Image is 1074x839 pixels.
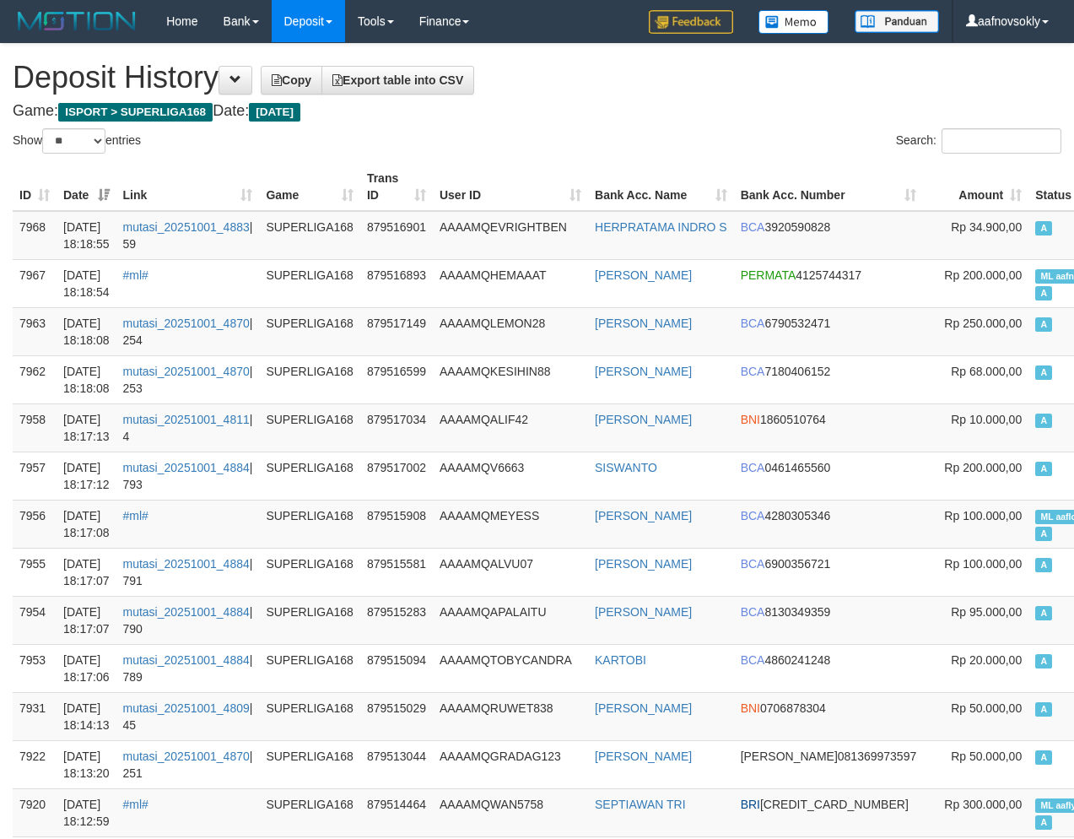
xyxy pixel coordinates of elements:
td: | 251 [116,740,260,788]
td: 879516901 [360,211,433,260]
span: Approved [1035,815,1052,830]
th: User ID: activate to sort column ascending [433,163,588,211]
span: [PERSON_NAME] [741,750,838,763]
td: SUPERLIGA168 [259,259,360,307]
span: ISPORT > SUPERLIGA168 [58,103,213,122]
span: Rp 300.000,00 [944,798,1022,811]
td: | 791 [116,548,260,596]
a: [PERSON_NAME] [595,557,692,571]
span: Approved [1035,414,1052,428]
th: Bank Acc. Name: activate to sort column ascending [588,163,734,211]
td: 879517002 [360,452,433,500]
td: 6790532471 [734,307,924,355]
img: Feedback.jpg [649,10,733,34]
td: 7180406152 [734,355,924,403]
td: 7968 [13,211,57,260]
a: Copy [261,66,322,95]
span: BCA [741,317,765,330]
span: Approved [1035,558,1052,572]
span: BNI [741,413,760,426]
a: [PERSON_NAME] [595,509,692,522]
span: Approved [1035,750,1052,765]
span: Approved [1035,606,1052,620]
input: Search: [942,128,1061,154]
a: [PERSON_NAME] [595,701,692,715]
td: 879515094 [360,644,433,692]
td: 4125744317 [734,259,924,307]
td: 7963 [13,307,57,355]
a: HERPRATAMA INDRO S [595,220,727,234]
a: KARTOBI [595,653,646,667]
label: Show entries [13,128,141,154]
th: Link: activate to sort column ascending [116,163,260,211]
h4: Game: Date: [13,103,1061,120]
a: mutasi_20251001_4809 [123,701,250,715]
td: SUPERLIGA168 [259,211,360,260]
a: mutasi_20251001_4884 [123,461,250,474]
td: 3920590828 [734,211,924,260]
td: SUPERLIGA168 [259,740,360,788]
td: [DATE] 18:13:20 [57,740,116,788]
a: [PERSON_NAME] [595,413,692,426]
a: SEPTIAWAN TRI [595,798,686,811]
a: mutasi_20251001_4884 [123,557,250,571]
span: Approved [1035,462,1052,476]
a: #ml# [123,509,148,522]
td: 0461465560 [734,452,924,500]
td: [DATE] 18:12:59 [57,788,116,836]
span: Rp 10.000,00 [951,413,1022,426]
a: SISWANTO [595,461,657,474]
span: Copy [272,73,311,87]
td: SUPERLIGA168 [259,403,360,452]
td: 0706878304 [734,692,924,740]
td: AAAAMQLEMON28 [433,307,588,355]
td: AAAAMQRUWET838 [433,692,588,740]
td: 7920 [13,788,57,836]
a: mutasi_20251001_4883 [123,220,250,234]
a: mutasi_20251001_4870 [123,750,250,763]
td: [DATE] 18:17:08 [57,500,116,548]
td: SUPERLIGA168 [259,692,360,740]
td: 879516599 [360,355,433,403]
span: PERMATA [741,268,796,282]
a: mutasi_20251001_4884 [123,605,250,619]
td: SUPERLIGA168 [259,596,360,644]
span: Approved [1035,527,1052,541]
td: 7956 [13,500,57,548]
td: 081369973597 [734,740,924,788]
td: 879515581 [360,548,433,596]
a: [PERSON_NAME] [595,268,692,282]
td: AAAAMQAPALAITU [433,596,588,644]
td: 7957 [13,452,57,500]
td: | 790 [116,596,260,644]
span: [DATE] [249,103,300,122]
td: 7954 [13,596,57,644]
span: BCA [741,605,765,619]
td: [DATE] 18:14:13 [57,692,116,740]
th: Trans ID: activate to sort column ascending [360,163,433,211]
span: BCA [741,365,765,378]
span: Rp 200.000,00 [944,268,1022,282]
a: Export table into CSV [321,66,474,95]
td: | 793 [116,452,260,500]
td: 7962 [13,355,57,403]
span: BRI [741,798,760,811]
a: mutasi_20251001_4870 [123,365,250,378]
img: MOTION_logo.png [13,8,141,34]
td: 879515908 [360,500,433,548]
td: 879515029 [360,692,433,740]
td: [DATE] 18:18:08 [57,307,116,355]
td: 6900356721 [734,548,924,596]
span: Approved [1035,654,1052,668]
td: SUPERLIGA168 [259,500,360,548]
a: [PERSON_NAME] [595,605,692,619]
td: AAAAMQALVU07 [433,548,588,596]
td: [DATE] 18:17:06 [57,644,116,692]
td: 879515283 [360,596,433,644]
span: BCA [741,220,765,234]
span: Approved [1035,317,1052,332]
a: mutasi_20251001_4884 [123,653,250,667]
td: 7931 [13,692,57,740]
a: mutasi_20251001_4811 [123,413,250,426]
a: [PERSON_NAME] [595,365,692,378]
